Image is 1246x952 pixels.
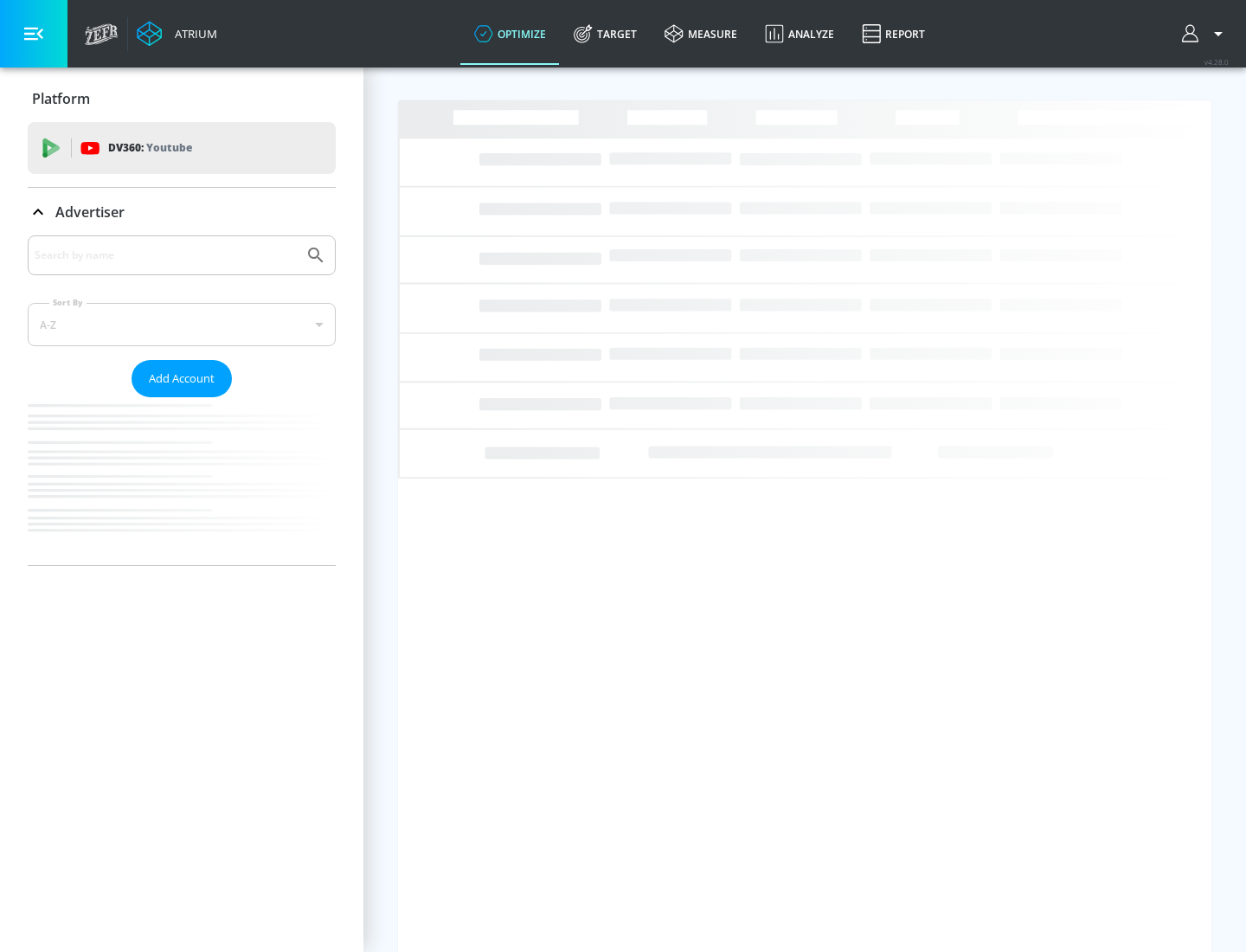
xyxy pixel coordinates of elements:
div: Advertiser [28,235,336,565]
div: Atrium [168,26,217,42]
label: Sort By [49,297,87,308]
p: Youtube [146,138,192,157]
a: Report [848,3,939,65]
div: Platform [28,74,336,123]
nav: list of Advertiser [28,397,336,565]
a: optimize [460,3,560,65]
div: DV360: Youtube [28,122,336,174]
a: Analyze [751,3,848,65]
p: DV360: [108,138,192,158]
span: v 4.28.0 [1204,57,1229,67]
div: A-Z [28,303,336,346]
button: Add Account [132,360,232,397]
p: Advertiser [55,203,125,222]
a: Atrium [137,21,217,47]
input: Search by name [35,244,297,267]
p: Platform [32,89,90,108]
span: Add Account [149,369,215,389]
a: Target [560,3,651,65]
a: measure [651,3,751,65]
div: Advertiser [28,188,336,236]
